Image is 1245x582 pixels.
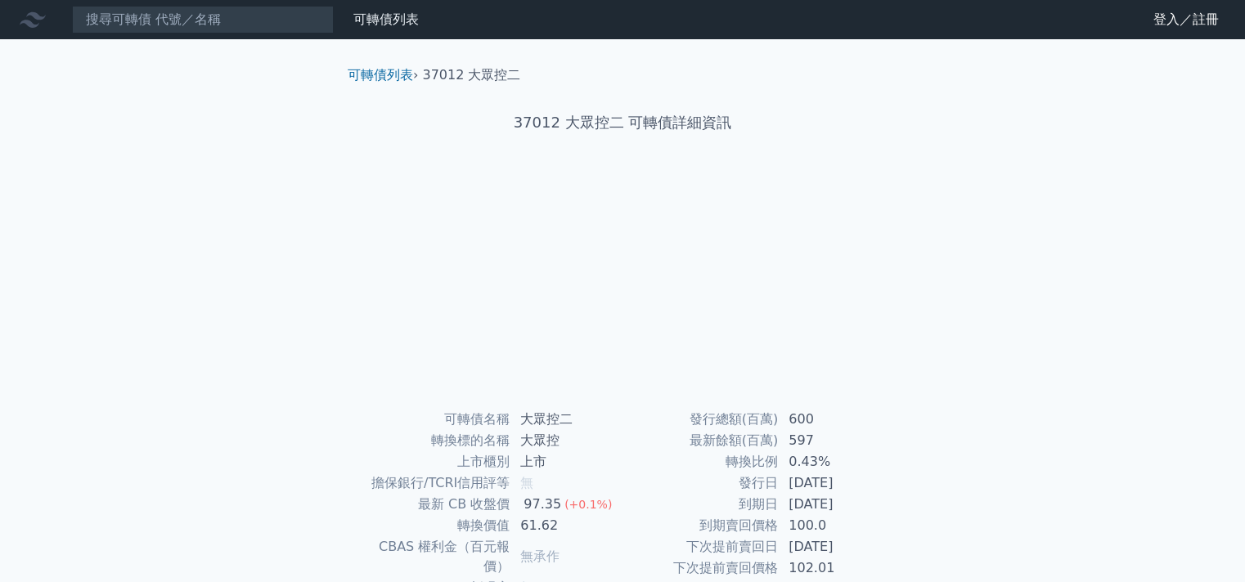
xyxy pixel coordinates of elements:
[423,65,521,85] li: 37012 大眾控二
[354,451,510,472] td: 上市櫃別
[622,409,779,430] td: 發行總額(百萬)
[622,430,779,451] td: 最新餘額(百萬)
[779,494,891,515] td: [DATE]
[510,451,622,472] td: 上市
[354,536,510,577] td: CBAS 權利金（百元報價）
[354,515,510,536] td: 轉換價值
[622,536,779,557] td: 下次提前賣回日
[622,472,779,494] td: 發行日
[353,11,419,27] a: 可轉債列表
[1140,7,1232,33] a: 登入／註冊
[622,451,779,472] td: 轉換比例
[348,67,413,83] a: 可轉債列表
[354,494,510,515] td: 最新 CB 收盤價
[779,515,891,536] td: 100.0
[335,111,910,134] h1: 37012 大眾控二 可轉債詳細資訊
[564,498,612,511] span: (+0.1%)
[510,409,622,430] td: 大眾控二
[520,495,564,514] div: 97.35
[354,409,510,430] td: 可轉債名稱
[622,494,779,515] td: 到期日
[779,557,891,579] td: 102.01
[354,472,510,494] td: 擔保銀行/TCRI信用評等
[510,515,622,536] td: 61.62
[348,65,418,85] li: ›
[779,409,891,430] td: 600
[520,548,560,564] span: 無承作
[510,430,622,451] td: 大眾控
[779,536,891,557] td: [DATE]
[520,475,533,490] span: 無
[622,557,779,579] td: 下次提前賣回價格
[779,430,891,451] td: 597
[779,451,891,472] td: 0.43%
[622,515,779,536] td: 到期賣回價格
[72,6,334,34] input: 搜尋可轉債 代號／名稱
[779,472,891,494] td: [DATE]
[354,430,510,451] td: 轉換標的名稱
